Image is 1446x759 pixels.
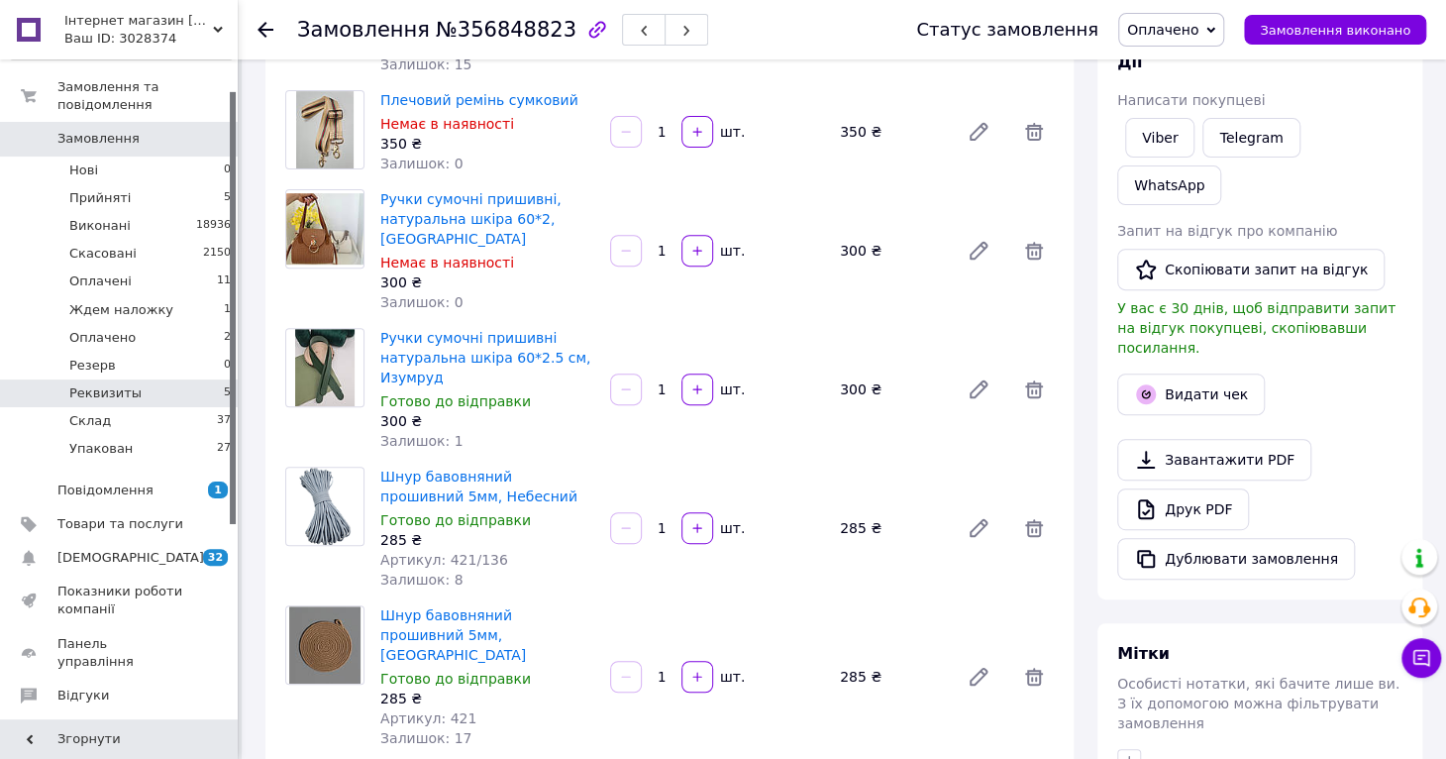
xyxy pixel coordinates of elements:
span: Упакован [69,440,133,458]
a: Viber [1125,118,1194,158]
div: 300 ₴ [832,237,951,265]
button: Дублювати замовлення [1117,538,1355,580]
span: 32 [203,549,228,566]
span: Виконані [69,217,131,235]
a: Редагувати [959,112,998,152]
span: 18936 [196,217,231,235]
img: Шнур бавовняний прошивний 5мм, Небесний [299,468,352,545]
span: №356848823 [436,18,576,42]
span: 0 [224,357,231,375]
img: Плечовий ремінь сумковий [296,91,355,168]
span: Видалити [1014,112,1054,152]
span: Склад [69,412,111,430]
span: Оплачені [69,272,132,290]
a: Завантажити PDF [1117,439,1311,481]
span: 11 [217,272,231,290]
span: Оплачено [1127,22,1198,38]
span: Немає в наявності [380,255,514,271]
div: 285 ₴ [832,514,951,542]
a: WhatsApp [1117,165,1221,205]
div: шт. [715,518,747,538]
span: [DEMOGRAPHIC_DATA] [57,549,204,567]
span: Повідомлення [57,482,154,499]
span: 37 [217,412,231,430]
span: 2150 [203,245,231,263]
div: Ваш ID: 3028374 [64,30,238,48]
span: Оплачено [69,329,136,347]
span: 1 [208,482,228,498]
span: Готово до відправки [380,671,531,687]
span: 0 [224,162,231,179]
a: Шнур бавовняний прошивний 5мм, Небесний [380,469,577,504]
span: 2 [224,329,231,347]
span: Товари та послуги [57,515,183,533]
span: Замовлення та повідомлення [57,78,238,114]
span: У вас є 30 днів, щоб відправити запит на відгук покупцеві, скопіювавши посилання. [1117,300,1395,356]
span: Нові [69,162,98,179]
button: Замовлення виконано [1244,15,1426,45]
span: Видалити [1014,508,1054,548]
div: Статус замовлення [916,20,1098,40]
span: Скасовані [69,245,137,263]
span: Артикул: 421 [380,710,476,726]
span: Особисті нотатки, які бачите лише ви. З їх допомогою можна фільтрувати замовлення [1117,676,1399,731]
span: Ждем наложку [69,301,173,319]
a: Шнур бавовняний прошивний 5мм, [GEOGRAPHIC_DATA] [380,607,526,663]
div: шт. [715,667,747,687]
span: Видалити [1014,370,1054,409]
div: 285 ₴ [380,530,594,550]
a: Плечовий ремінь сумковий [380,92,578,108]
div: шт. [715,241,747,261]
span: Резерв [69,357,116,375]
span: Залишок: 17 [380,730,471,746]
span: Прийняті [69,189,131,207]
span: Залишок: 0 [380,156,464,171]
span: Мітки [1117,644,1170,663]
img: Ручки сумочні пришивні натуральна шкіра 60*2.5 см, Изумруд [295,329,355,406]
a: Друк PDF [1117,488,1249,530]
span: Інтернет магазин zagotovka.com.ua [64,12,213,30]
span: Залишок: 1 [380,433,464,449]
a: Ручки сумочні пришивні, натуральна шкіра 60*2, [GEOGRAPHIC_DATA] [380,191,562,247]
span: Показники роботи компанії [57,583,183,618]
span: Дії [1117,53,1142,71]
span: Немає в наявності [380,116,514,132]
span: Замовлення [57,130,140,148]
span: 27 [217,440,231,458]
div: 300 ₴ [380,411,594,431]
div: 300 ₴ [832,376,951,403]
img: Шнур бавовняний прошивний 5мм, Карамель [289,606,361,684]
span: Написати покупцеві [1117,92,1265,108]
span: Запит на відгук про компанію [1117,223,1337,239]
div: 285 ₴ [832,663,951,691]
button: Чат з покупцем [1401,638,1441,678]
img: Ручки сумочні пришивні, натуральна шкіра 60*2, Карамель [286,193,363,266]
a: Ручки сумочні пришивні натуральна шкіра 60*2.5 см, Изумруд [380,330,590,385]
span: 5 [224,384,231,402]
span: 1 [224,301,231,319]
span: Готово до відправки [380,393,531,409]
span: Готово до відправки [380,512,531,528]
a: Telegram [1202,118,1299,158]
span: Залишок: 15 [380,56,471,72]
span: Залишок: 0 [380,294,464,310]
span: Замовлення [297,18,430,42]
a: Редагувати [959,370,998,409]
span: Реквизиты [69,384,142,402]
div: 300 ₴ [380,272,594,292]
div: 350 ₴ [832,118,951,146]
a: Редагувати [959,657,998,697]
span: Видалити [1014,231,1054,271]
span: Артикул: 421/136 [380,552,508,568]
div: Повернутися назад [258,20,273,40]
div: 350 ₴ [380,134,594,154]
div: шт. [715,379,747,399]
button: Скопіювати запит на відгук [1117,249,1385,290]
button: Видати чек [1117,374,1265,415]
span: Залишок: 8 [380,572,464,588]
div: 285 ₴ [380,689,594,708]
a: Редагувати [959,508,998,548]
span: Замовлення виконано [1260,23,1410,38]
span: 5 [224,189,231,207]
span: Панель управління [57,635,183,671]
